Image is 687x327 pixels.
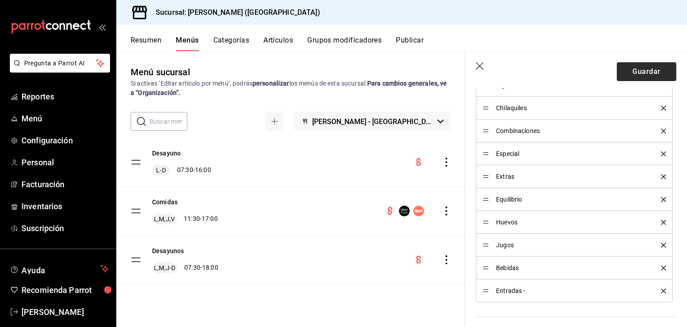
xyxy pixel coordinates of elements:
input: Buscar menú [149,112,187,130]
span: Chilaquiles [496,105,648,111]
button: Desayuno [152,149,181,158]
span: Reportes [21,90,109,103]
div: Si activas ‘Editar artículo por menú’, podrás los menús de esta sucursal. [131,79,451,98]
button: [PERSON_NAME] - [GEOGRAPHIC_DATA] [294,112,451,131]
a: Pregunta a Parrot AI [6,65,110,74]
span: Huevos [496,219,648,225]
button: delete [655,106,666,111]
button: Menús [176,36,199,51]
button: Artículos [263,36,293,51]
span: Jugos [496,242,648,248]
span: [PERSON_NAME] [21,306,109,318]
button: drag [131,157,141,168]
span: L-D [154,166,167,175]
button: actions [442,158,451,167]
button: Desayunos [152,246,184,255]
span: Inventarios [21,200,109,212]
button: delete [655,151,666,156]
button: actions [442,207,451,215]
button: Comidas [152,198,178,207]
button: Pregunta a Parrot AI [10,54,110,73]
button: drag [131,206,141,216]
span: Facturación [21,178,109,190]
button: open_drawer_menu [98,23,106,30]
button: Resumen [131,36,161,51]
span: Especial [496,151,648,157]
span: Algo dulce [496,82,648,88]
span: Entradas - [496,288,648,294]
span: Extras [496,173,648,180]
button: delete [655,220,666,225]
h3: Sucursal: [PERSON_NAME] ([GEOGRAPHIC_DATA]) [148,7,320,18]
span: Suscripción [21,222,109,234]
button: Grupos modificadores [307,36,382,51]
button: Categorías [213,36,250,51]
span: Configuración [21,134,109,146]
table: menu-maker-table [116,138,465,284]
button: delete [655,288,666,293]
span: Equilibrio [496,196,648,202]
span: Ayuda [21,263,97,274]
button: delete [655,266,666,271]
button: drag [131,254,141,265]
span: Bebidas [496,265,648,271]
button: delete [655,197,666,202]
div: 07:30 - 18:00 [152,262,218,273]
span: Pregunta a Parrot AI [24,59,96,68]
button: delete [655,174,666,179]
button: delete [655,129,666,133]
span: Recomienda Parrot [21,284,109,296]
span: L,M,J,V [152,215,177,224]
button: Guardar [617,62,676,81]
span: [PERSON_NAME] - [GEOGRAPHIC_DATA] [312,117,434,126]
span: Personal [21,156,109,168]
button: delete [655,243,666,248]
button: actions [442,255,451,264]
div: 11:30 - 17:00 [152,214,218,224]
button: Publicar [396,36,424,51]
span: Menú [21,112,109,125]
div: navigation tabs [131,36,687,51]
div: 07:30 - 16:00 [152,165,211,176]
div: Menú sucursal [131,65,190,79]
span: Combinaciones [496,128,648,134]
strong: personalizar [253,80,289,87]
span: L,M,J-D [152,263,177,272]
